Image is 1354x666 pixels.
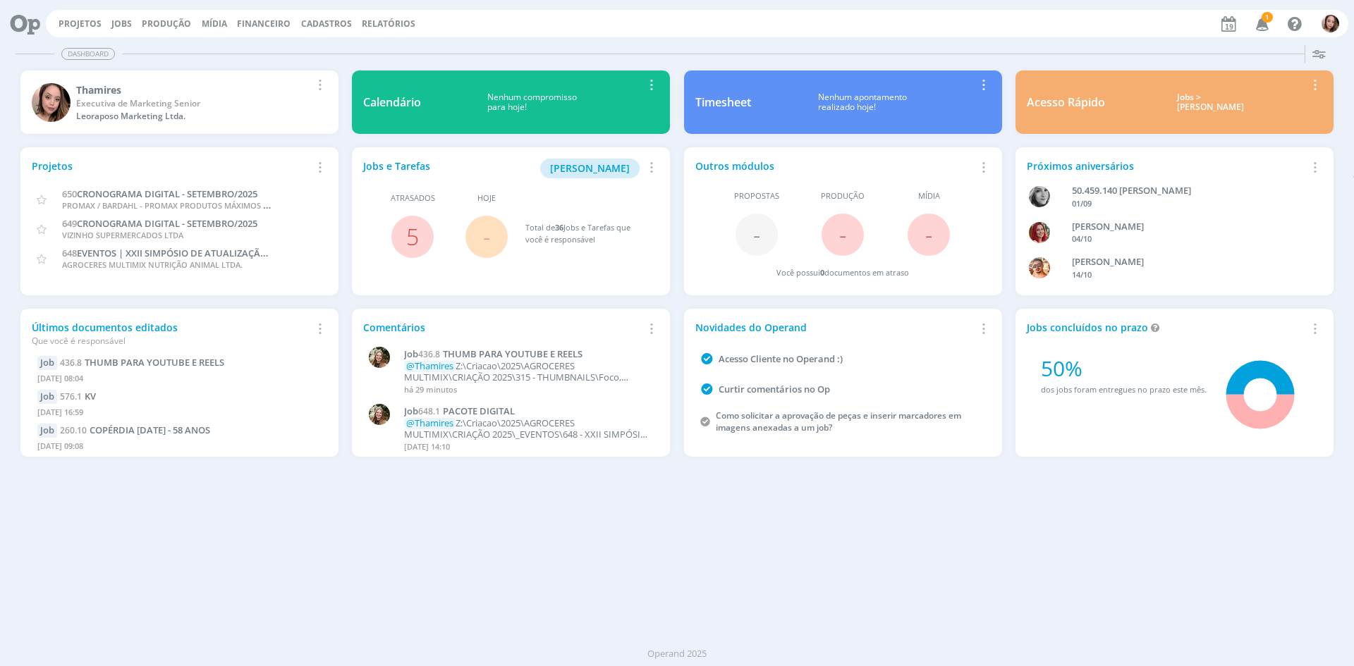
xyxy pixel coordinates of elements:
a: [PERSON_NAME] [540,161,640,174]
span: 36 [555,222,563,233]
span: 648 [62,247,77,259]
div: Jobs e Tarefas [363,159,642,178]
p: Z:\Criacao\2025\AGROCERES MULTIMIX\CRIAÇÃO 2025\315 - THUMBNAILS\Foco, trabalho e paixão pela... [404,361,651,383]
a: Curtir comentários no Op [719,383,830,395]
button: Relatórios [358,18,420,30]
span: 650 [62,187,77,200]
img: J [1029,186,1050,207]
span: - [483,221,490,252]
span: 01/09 [1072,198,1092,209]
div: Acesso Rápido [1027,94,1105,111]
button: [PERSON_NAME] [540,159,640,178]
div: Que você é responsável [32,335,311,347]
span: 649 [62,217,77,230]
a: Relatórios [362,18,415,30]
a: Como solicitar a aprovação de peças e inserir marcadores em imagens anexadas a um job? [716,409,961,433]
button: Financeiro [233,18,295,30]
span: 436.8 [60,357,82,369]
a: 260.10COPÉRDIA [DATE] - 58 ANOS [60,424,210,436]
a: 649CRONOGRAMA DIGITAL - SETEMBRO/2025 [62,216,257,230]
p: Z:\Criacao\2025\AGROCERES MULTIMIX\CRIAÇÃO 2025\_EVENTOS\648 - XXII SIMPÓSIO DE ATUALIZAÇÃO EM PO... [404,418,651,440]
a: Job648.1PACOTE DIGITAL [404,406,651,417]
a: Jobs [111,18,132,30]
span: 648.1 [418,405,440,417]
div: Outros módulos [695,159,975,173]
button: Produção [138,18,195,30]
a: 5 [406,221,419,252]
span: Dashboard [61,48,115,60]
a: 576.1KV [60,390,96,402]
div: [DATE] 09:08 [37,438,322,458]
div: Jobs concluídos no prazo [1027,320,1306,335]
span: 576.1 [60,390,82,402]
img: L [369,404,390,425]
div: Projetos [32,159,311,173]
span: CRONOGRAMA DIGITAL - SETEMBRO/2025 [77,217,257,230]
div: Job [37,424,57,438]
span: AGROCERES MULTIMIX NUTRIÇÃO ANIMAL LTDA. [62,259,243,270]
span: [PERSON_NAME] [550,161,630,175]
div: Nenhum compromisso para hoje! [421,92,642,113]
span: há 29 minutos [404,384,457,395]
div: Você possui documentos em atraso [776,267,909,279]
div: 50% [1041,352,1207,384]
button: Mídia [197,18,231,30]
div: Thamires [76,82,311,97]
div: Job [37,390,57,404]
a: 650CRONOGRAMA DIGITAL - SETEMBRO/2025 [62,187,257,200]
img: V [1029,257,1050,278]
div: Job [37,356,57,370]
div: Comentários [363,320,642,335]
a: Acesso Cliente no Operand :) [719,352,843,365]
span: 260.10 [60,424,87,436]
span: [DATE] 14:10 [404,441,450,452]
span: EVENTOS | XXII SIMPÓSIO DE ATUALIZAÇÃO EM POSTURA COMERCIAL [77,246,380,259]
div: Executiva de Marketing Senior [76,97,311,110]
span: PACOTE DIGITAL [443,405,515,417]
img: T [1322,15,1339,32]
a: TimesheetNenhum apontamentorealizado hoje! [684,70,1002,134]
a: 436.8THUMB PARA YOUTUBE E REELS [60,356,224,369]
span: Produção [821,190,865,202]
div: GIOVANA DE OLIVEIRA PERSINOTI [1072,220,1300,234]
div: Leoraposo Marketing Ltda. [76,110,311,123]
a: Projetos [59,18,102,30]
a: Mídia [202,18,227,30]
span: 14/10 [1072,269,1092,280]
div: dos jobs foram entregues no prazo este mês. [1041,384,1207,396]
span: THUMB PARA YOUTUBE E REELS [443,347,583,360]
div: Últimos documentos editados [32,320,311,347]
span: 04/10 [1072,233,1092,244]
span: Mídia [918,190,940,202]
span: - [925,219,932,249]
span: 0 [820,267,824,278]
span: Cadastros [301,18,352,30]
div: [DATE] 16:59 [37,404,322,424]
button: Cadastros [297,18,356,30]
img: T [32,83,71,122]
span: THUMB PARA YOUTUBE E REELS [85,356,224,369]
div: VICTOR MIRON COUTO [1072,255,1300,269]
span: @Thamires [406,359,453,372]
a: Financeiro [237,18,291,30]
a: TThamiresExecutiva de Marketing SeniorLeoraposo Marketing Ltda. [20,70,338,134]
img: G [1029,222,1050,243]
span: - [839,219,846,249]
img: L [369,347,390,368]
span: Hoje [477,192,496,204]
div: 50.459.140 JANAÍNA LUNA FERRO [1072,184,1300,198]
span: KV [85,390,96,402]
span: PROMAX / BARDAHL - PROMAX PRODUTOS MÁXIMOS S/A INDÚSTRIA E COMÉRCIO [62,198,367,211]
button: 1 [1247,11,1276,37]
button: T [1321,11,1340,36]
span: COPÉRDIA 5 DE SETEMBRO - 58 ANOS [90,424,210,436]
span: - [753,219,760,249]
button: Jobs [107,18,136,30]
div: [DATE] 08:04 [37,370,322,390]
a: 648EVENTOS | XXII SIMPÓSIO DE ATUALIZAÇÃO EM POSTURA COMERCIAL [62,246,380,259]
span: VIZINHO SUPERMERCADOS LTDA [62,230,183,240]
span: @Thamires [406,417,453,429]
span: 436.8 [418,348,440,360]
div: Próximos aniversários [1027,159,1306,173]
div: Timesheet [695,94,751,111]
